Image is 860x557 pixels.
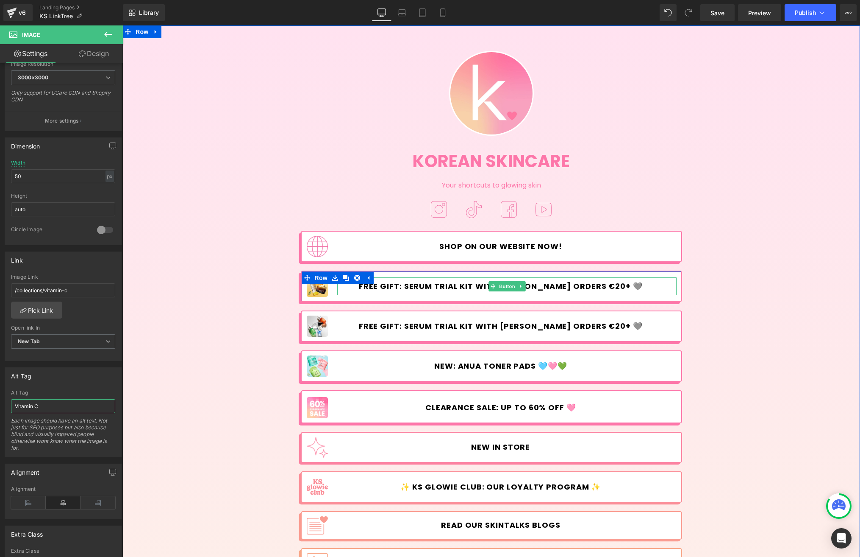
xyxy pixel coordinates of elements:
[45,117,79,125] p: More settings
[184,330,205,351] img: Anua
[105,171,114,182] div: px
[184,290,205,311] img: Jumiso
[795,9,816,16] span: Publish
[748,8,771,17] span: Preview
[139,9,159,17] span: Library
[236,256,520,266] span: FREE GIFT: SERUM TRIAL KIT WITH [PERSON_NAME] ORDERS €20+ 🩶
[11,202,115,216] input: auto
[11,169,115,183] input: auto
[349,417,408,426] span: New in store
[660,4,677,21] button: Undo
[11,390,115,396] div: Alt Tag
[303,378,454,387] span: CLEARANCE SALE: UP TO 60% OFF 🩷
[5,111,121,131] button: More settings
[39,4,123,11] a: Landing Pages
[11,486,115,492] div: Alignment
[184,411,205,432] img: Pink sparkles
[831,528,852,549] div: Open Intercom Messenger
[215,453,554,470] a: ✨ KS Glowie Club: Our Loyalty program ✨
[11,274,115,280] div: Image Link
[215,292,554,310] a: FREE GIFT: SERUM TRIAL KIT WITH [PERSON_NAME] ORDERS €20+ 🩶
[184,451,205,472] img: Peach YouTube Logo
[215,528,554,546] a: 🌟 Win Review of the Month 🌟
[372,4,392,21] a: Desktop
[312,336,445,345] span: NEW: ANUA TONER PADS 🩵🩷💚
[327,25,411,110] img: Black K logo of Korean Skincare with a pink heart on a pink to yellow gradient
[11,160,25,166] div: Width
[11,193,115,199] div: Height
[785,4,836,21] button: Publish
[178,155,560,165] p: Your shortcuts to glowing skin
[412,4,433,21] a: Tablet
[215,212,554,230] a: Shop on our website now!
[738,4,781,21] a: Preview
[11,302,62,319] a: Pick Link
[215,491,554,509] a: Read our Skintalks Blogs
[840,4,857,21] button: More
[170,123,568,148] h1: Korean Skincare
[11,464,40,476] div: Alignment
[11,138,40,150] div: Dimension
[11,526,43,538] div: Extra Class
[39,13,73,20] span: KS LinkTree
[215,332,554,350] a: NEW: ANUA TONER PADS 🩵🩷💚
[278,457,478,466] span: ✨ KS Glowie Club: Our Loyalty program ✨
[394,256,403,266] a: Expand / Collapse
[11,90,115,109] div: Only support for UCare CDN and Shopify CDN
[433,4,453,21] a: Mobile
[207,246,218,259] a: Save row
[215,413,554,431] a: New in store
[11,399,115,413] input: Your alt tags go here
[240,246,251,259] a: Expand / Collapse
[184,210,205,232] img: Pink planet icon
[184,250,205,272] img: Vitamin C
[11,283,115,297] input: https://your-shop.myshopify.com
[18,74,48,81] b: 3000x3000
[3,4,33,21] a: v6
[11,325,115,331] div: Open link In
[680,4,697,21] button: Redo
[218,246,229,259] a: Clone Row
[11,61,115,67] div: Image Resolution
[11,548,115,554] div: Extra Class
[184,372,205,393] img: Clearance Sale
[123,4,165,21] a: New Library
[317,216,440,226] span: Shop on our website now!
[319,495,438,504] span: Read our Skintalks Blogs
[190,246,207,259] span: Row
[11,417,115,457] div: Each image should have an alt text. Not just for SEO purposes but also because blind and visually...
[184,491,205,509] img: Peach Post Icon with heart
[11,252,23,264] div: Link
[11,368,31,380] div: Alt Tag
[17,7,28,18] div: v6
[392,4,412,21] a: Laptop
[215,373,554,391] a: CLEARANCE SALE: UP TO 60% OFF 🩷
[710,8,724,17] span: Save
[18,338,40,344] b: New Tab
[375,256,394,266] span: Button
[63,44,125,63] a: Design
[236,296,520,305] span: FREE GIFT: SERUM TRIAL KIT WITH [PERSON_NAME] ORDERS €20+ 🩶
[11,226,89,235] div: Circle Image
[22,31,40,38] span: Image
[229,246,240,259] a: Remove Row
